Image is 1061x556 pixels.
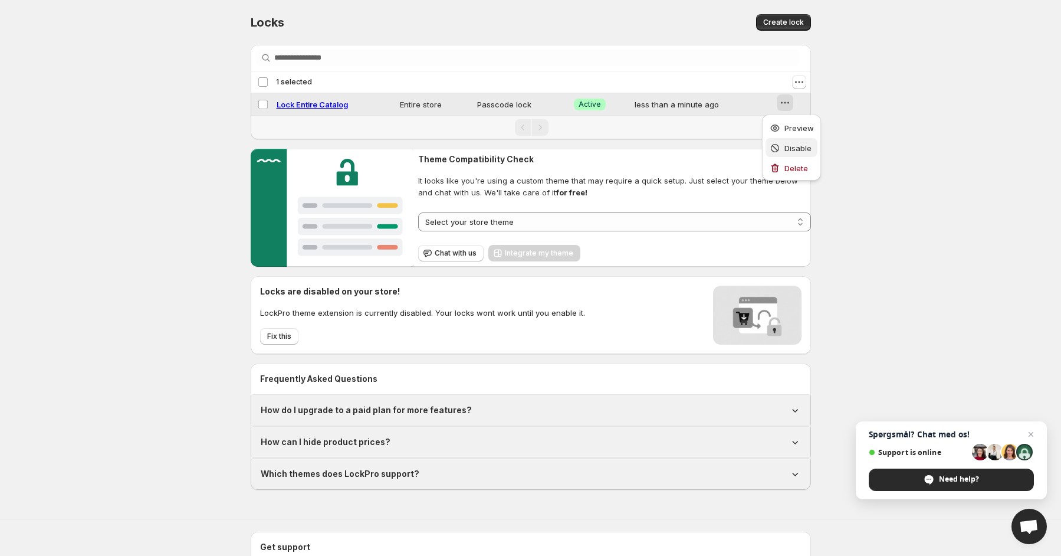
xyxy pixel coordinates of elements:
[869,430,1034,439] span: Spørgsmål? Chat med os!
[1011,509,1047,544] div: Open chat
[260,373,802,385] h2: Frequently Asked Questions
[418,245,484,261] button: Chat with us
[276,77,312,87] span: 1 selected
[631,93,775,116] td: less than a minute ago
[251,115,811,139] nav: Pagination
[579,100,601,109] span: Active
[267,332,291,341] span: Fix this
[260,541,802,553] h2: Get support
[756,14,811,31] button: Create lock
[261,436,390,448] h1: How can I hide product prices?
[713,286,802,345] img: Locks disabled
[260,286,585,297] h2: Locks are disabled on your store!
[251,149,414,267] img: Customer support
[260,328,298,345] button: Fix this
[261,404,472,416] h1: How do I upgrade to a paid plan for more features?
[784,163,808,173] span: Delete
[556,188,587,197] strong: for free!
[869,448,968,457] span: Support is online
[763,18,804,27] span: Create lock
[784,143,812,153] span: Disable
[261,468,419,480] h1: Which themes does LockPro support?
[939,474,979,485] span: Need help?
[1024,427,1038,441] span: Close chat
[784,123,814,133] span: Preview
[418,153,810,165] h2: Theme Compatibility Check
[277,100,348,109] a: Lock Entire Catalog
[418,175,810,198] span: It looks like you're using a custom theme that may require a quick setup. Just select your theme ...
[792,75,806,89] button: Actions
[435,248,477,258] span: Chat with us
[251,15,284,30] span: Locks
[396,93,474,116] td: Entire store
[869,469,1034,491] div: Need help?
[474,93,570,116] td: Passcode lock
[260,307,585,319] p: LockPro theme extension is currently disabled. Your locks wont work until you enable it.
